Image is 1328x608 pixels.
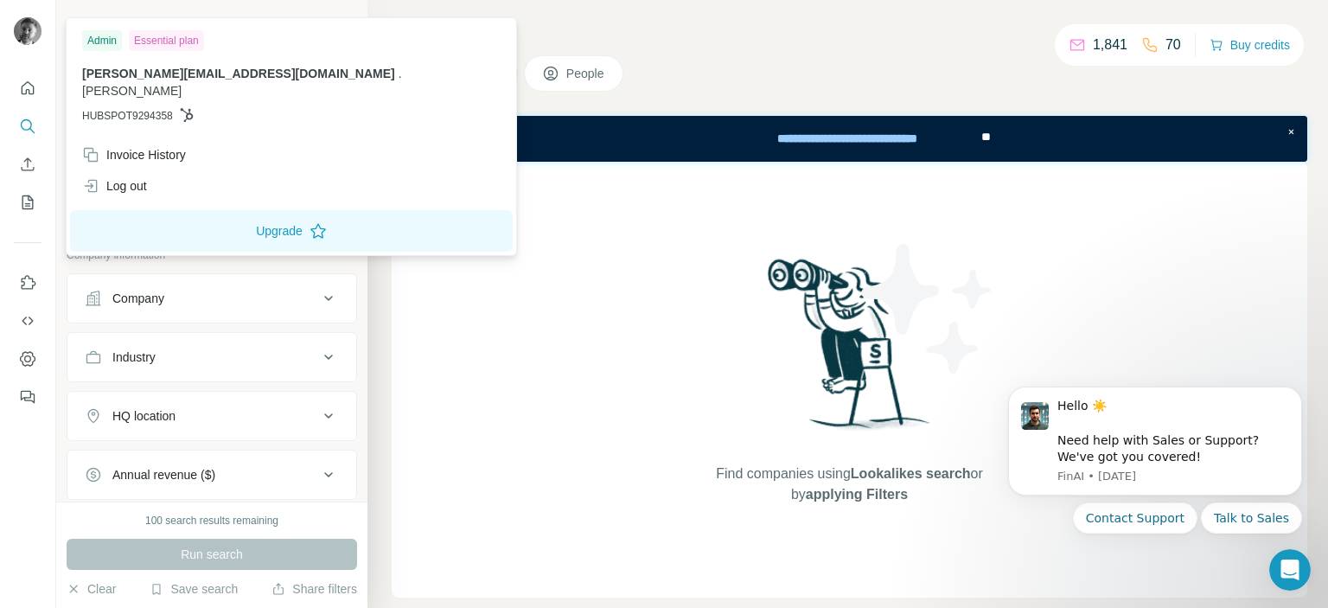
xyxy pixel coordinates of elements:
button: Dashboard [14,343,41,374]
iframe: Banner [392,116,1307,162]
span: Lookalikes search [851,466,971,481]
p: 1,841 [1093,35,1127,55]
img: Surfe Illustration - Stars [850,231,1006,387]
div: Invoice History [82,146,186,163]
iframe: Intercom live chat [1269,549,1311,591]
span: HUBSPOT9294358 [82,108,173,124]
span: [PERSON_NAME][EMAIL_ADDRESS][DOMAIN_NAME] [82,67,395,80]
button: Company [67,278,356,319]
button: HQ location [67,395,356,437]
button: Industry [67,336,356,378]
h4: Search [392,21,1307,45]
div: New search [67,16,121,31]
button: Hide [301,10,367,36]
button: My lists [14,187,41,218]
span: Find companies using or by [711,464,987,505]
button: Upgrade [70,210,513,252]
div: Log out [82,177,147,195]
button: Search [14,111,41,142]
div: 100 search results remaining [145,513,278,528]
button: Feedback [14,381,41,413]
button: Share filters [271,580,357,598]
div: HQ location [112,407,176,425]
button: Annual revenue ($) [67,454,356,496]
button: Buy credits [1210,33,1290,57]
button: Quick start [14,73,41,104]
button: Save search [150,580,238,598]
button: Enrich CSV [14,149,41,180]
p: 70 [1165,35,1181,55]
div: Admin [82,30,122,51]
span: [PERSON_NAME] [82,84,182,98]
button: Use Surfe on LinkedIn [14,267,41,298]
button: Use Surfe API [14,305,41,336]
iframe: Intercom notifications message [982,366,1328,599]
span: applying Filters [806,487,908,502]
span: . [399,67,402,80]
div: Annual revenue ($) [112,466,215,483]
button: Clear [67,580,116,598]
div: Company [112,290,164,307]
div: Essential plan [129,30,204,51]
div: Industry [112,349,156,366]
img: Surfe Illustration - Woman searching with binoculars [760,254,940,447]
span: People [566,65,606,82]
img: Avatar [14,17,41,45]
